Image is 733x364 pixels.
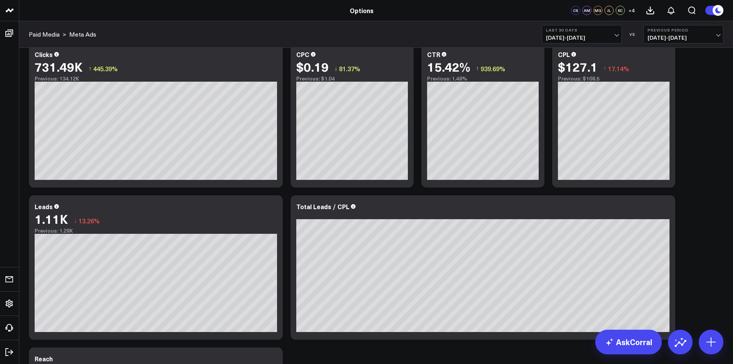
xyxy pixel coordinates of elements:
[627,6,636,15] button: +4
[643,25,723,44] button: Previous Period[DATE]-[DATE]
[558,75,670,82] div: Previous: $108.5
[648,28,719,32] b: Previous Period
[626,32,639,37] div: VS
[35,354,53,363] div: Reach
[296,50,309,59] div: CPC
[339,64,360,73] span: 81.37%
[648,35,719,41] span: [DATE] - [DATE]
[476,64,479,74] span: ↑
[481,64,505,73] span: 939.69%
[35,60,83,74] div: 731.49K
[595,330,662,354] a: AskCorral
[296,60,329,74] div: $0.19
[35,50,53,59] div: Clicks
[88,64,92,74] span: ↑
[603,64,606,74] span: ↑
[546,28,618,32] b: Last 30 Days
[593,6,603,15] div: MG
[29,30,60,39] a: Paid Media
[542,25,622,44] button: Last 30 Days[DATE]-[DATE]
[35,212,68,226] div: 1.11K
[604,6,614,15] div: JL
[546,35,618,41] span: [DATE] - [DATE]
[427,75,539,82] div: Previous: 1.48%
[78,216,100,225] span: 13.26%
[35,202,53,211] div: Leads
[334,64,337,74] span: ↓
[93,64,118,73] span: 445.39%
[74,216,77,226] span: ↓
[35,228,277,234] div: Previous: 1.28K
[427,60,470,74] div: 15.42%
[350,6,374,15] a: Options
[628,8,635,13] span: + 4
[296,202,349,211] div: Total Leads / CPL
[582,6,591,15] div: AM
[35,75,277,82] div: Previous: 134.12K
[571,6,580,15] div: CS
[29,30,66,39] div: >
[616,6,625,15] div: KC
[296,75,408,82] div: Previous: $1.04
[608,64,629,73] span: 17.14%
[558,50,570,59] div: CPL
[69,30,96,39] a: Meta Ads
[558,60,598,74] div: $127.1
[427,50,440,59] div: CTR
